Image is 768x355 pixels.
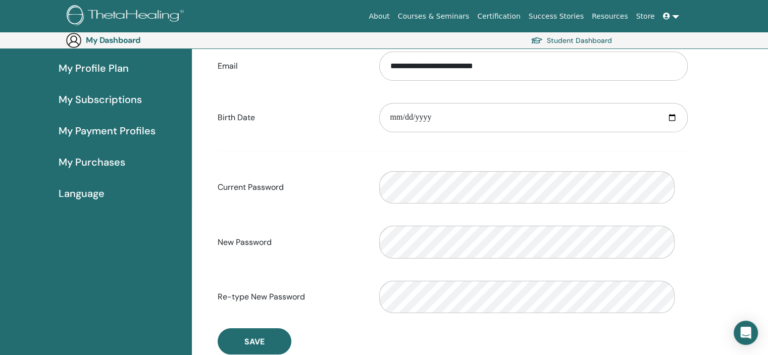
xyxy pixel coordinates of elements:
a: About [365,7,393,26]
label: Re-type New Password [210,287,372,307]
a: Store [632,7,659,26]
span: My Subscriptions [59,92,142,107]
span: My Profile Plan [59,61,129,76]
span: My Purchases [59,155,125,170]
a: Certification [473,7,524,26]
h3: My Dashboard [86,35,187,45]
label: Email [210,57,372,76]
img: generic-user-icon.jpg [66,32,82,48]
label: Birth Date [210,108,372,127]
span: My Payment Profiles [59,123,156,138]
a: Courses & Seminars [394,7,474,26]
label: Current Password [210,178,372,197]
a: Resources [588,7,632,26]
div: Open Intercom Messenger [734,321,758,345]
span: Language [59,186,105,201]
img: logo.png [67,5,187,28]
a: Student Dashboard [531,33,612,47]
button: Save [218,328,291,354]
span: Save [244,336,265,347]
img: graduation-cap.svg [531,36,543,45]
a: Success Stories [525,7,588,26]
label: New Password [210,233,372,252]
